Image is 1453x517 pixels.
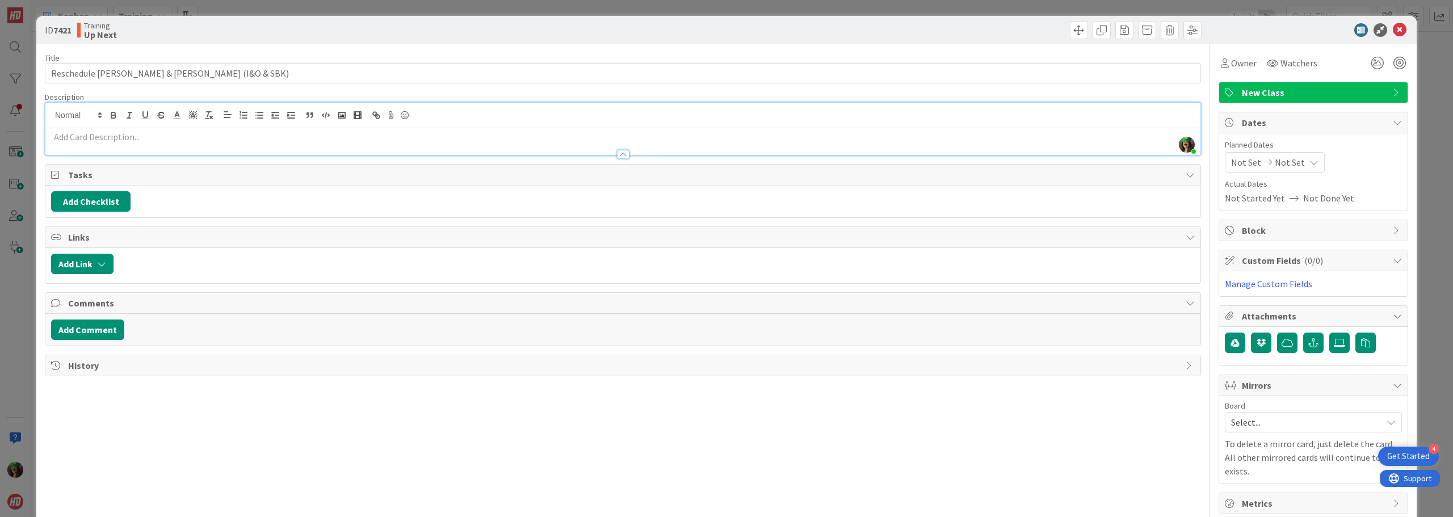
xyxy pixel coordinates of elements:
span: Links [68,230,1180,244]
span: Metrics [1242,497,1387,510]
span: Not Done Yet [1303,191,1354,205]
label: Title [45,53,60,63]
a: Manage Custom Fields [1225,278,1312,289]
span: Planned Dates [1225,139,1402,151]
span: Tasks [68,168,1180,182]
span: Training [84,21,117,30]
img: zMbp8UmSkcuFrGHA6WMwLokxENeDinhm.jpg [1179,137,1195,153]
span: Not Set [1275,155,1305,169]
div: Open Get Started checklist, remaining modules: 4 [1378,447,1439,466]
b: Up Next [84,30,117,39]
input: type card name here... [45,63,1201,83]
span: Description [45,92,84,102]
span: History [68,359,1180,372]
span: Attachments [1242,309,1387,323]
button: Add Comment [51,320,124,340]
span: New Class [1242,86,1387,99]
span: ID [45,23,72,37]
span: Comments [68,296,1180,310]
span: Select... [1231,414,1376,430]
span: Custom Fields [1242,254,1387,267]
div: Get Started [1387,451,1430,462]
span: Watchers [1280,56,1317,70]
p: To delete a mirror card, just delete the card. All other mirrored cards will continue to exists. [1225,437,1402,478]
span: Owner [1231,56,1257,70]
span: Not Started Yet [1225,191,1285,205]
span: Dates [1242,116,1387,129]
b: 7421 [53,24,72,36]
button: Add Link [51,254,114,274]
span: Actual Dates [1225,178,1402,190]
span: Mirrors [1242,379,1387,392]
span: Support [24,2,52,15]
button: Add Checklist [51,191,131,212]
span: Board [1225,402,1245,410]
span: Not Set [1231,155,1261,169]
span: ( 0/0 ) [1304,255,1323,266]
div: 4 [1429,444,1439,454]
span: Block [1242,224,1387,237]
